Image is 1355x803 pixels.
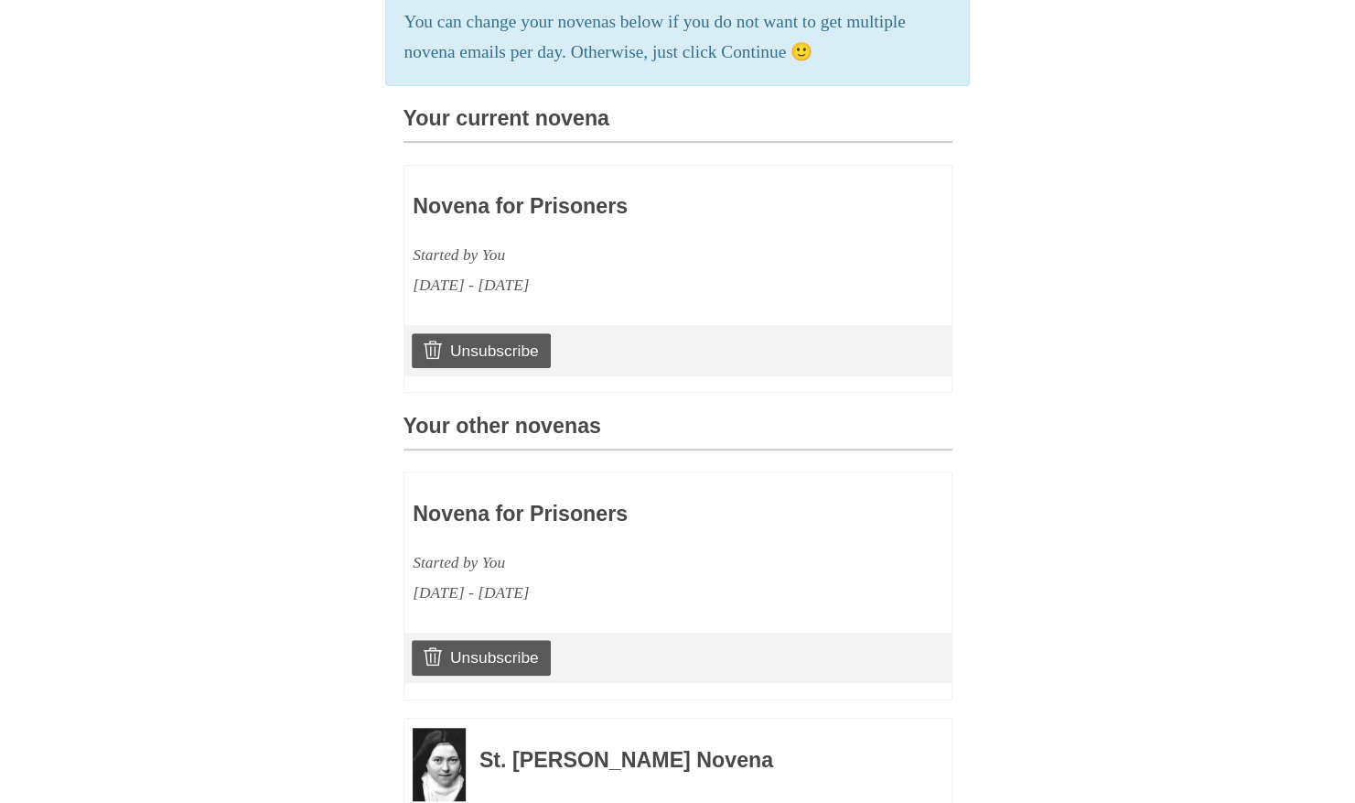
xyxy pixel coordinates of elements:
[412,640,550,675] a: Unsubscribe
[413,578,835,608] div: [DATE] - [DATE]
[413,503,835,526] h3: Novena for Prisoners
[403,415,952,450] h3: Your other novenas
[413,548,835,578] div: Started by You
[413,728,466,801] img: Novena image
[404,7,952,68] p: You can change your novenas below if you do not want to get multiple novena emails per day. Other...
[479,749,902,773] h3: St. [PERSON_NAME] Novena
[413,195,835,219] h3: Novena for Prisoners
[413,270,835,300] div: [DATE] - [DATE]
[412,333,550,368] a: Unsubscribe
[413,240,835,270] div: Started by You
[403,107,952,143] h3: Your current novena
